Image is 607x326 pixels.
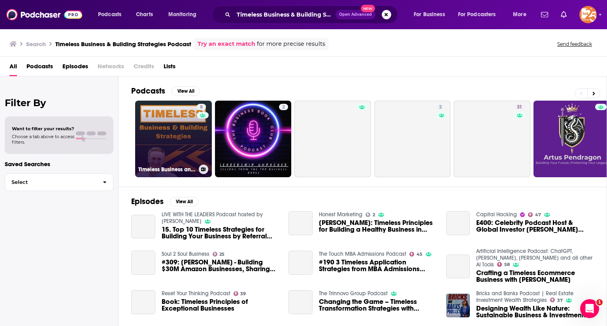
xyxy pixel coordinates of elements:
[361,5,375,12] span: New
[366,212,375,217] a: 2
[374,101,451,177] a: 2
[62,60,88,76] a: Episodes
[513,9,526,20] span: More
[5,97,113,109] h2: Filter By
[12,126,74,131] span: Want to filter your results?
[6,7,82,22] img: Podchaser - Follow, Share and Rate Podcasts
[476,219,594,233] a: E400: Celebrity Podcast Host & Global Investor Robert Helms Joins Capital Hacking to Share Timele...
[162,298,279,312] a: Book: Timeless Principles of Exceptional Businesses
[219,253,224,256] span: 25
[215,101,292,177] a: 2
[555,41,594,47] button: Send feedback
[417,253,422,256] span: 45
[12,134,74,145] span: Choose a tab above to access filters.
[436,104,445,110] a: 2
[504,263,510,266] span: 58
[131,8,158,21] a: Charts
[162,259,279,272] a: #309: Nick Young - Building $30M Amazon Businesses, Sharing Latest Strategies in 2023
[5,180,96,185] span: Select
[131,215,155,239] a: 15. Top 10 Timeless Strategies for Building Your Business by Referral with Dawn McCurdy!
[288,290,313,314] a: Changing the Game – Timeless Transformation Strategies with Amanda Wallace
[446,294,470,318] img: Designing Wealth Like Nature: Sustainable Business & Investment Strategies
[514,104,525,110] a: 31
[200,103,203,111] span: 8
[497,262,510,267] a: 58
[408,8,455,21] button: open menu
[319,219,437,233] a: Paul Baron: Timeless Principles for Building a Healthy Business in Today's Economy
[131,290,155,314] a: Book: Timeless Principles of Exceptional Businesses
[458,9,496,20] span: For Podcasters
[257,39,325,49] span: for more precise results
[163,8,207,21] button: open menu
[240,292,246,296] span: 39
[162,290,230,297] a: Reset Your Thinking Podcast
[234,291,246,296] a: 39
[596,299,603,305] span: 1
[476,270,594,283] span: Crafting a Timeless Ecommerce Business with [PERSON_NAME]
[528,212,541,217] a: 47
[476,248,592,268] a: Artificial Intelligence Podcast: ChatGPT, Claude, Midjourney and all other AI Tools
[131,197,164,206] h2: Episodes
[336,10,375,19] button: Open AdvancedNew
[288,211,313,235] a: Paul Baron: Timeless Principles for Building a Healthy Business in Today's Economy
[172,86,200,96] button: View All
[135,101,212,177] a: 8Timeless Business and Building Strategies
[9,60,17,76] a: All
[162,211,263,225] a: LIVE WITH THE LEADERS Podcast hosted by Willie Miranda
[446,211,470,235] a: E400: Celebrity Podcast Host & Global Investor Robert Helms Joins Capital Hacking to Share Timele...
[319,298,437,312] span: Changing the Game – Timeless Transformation Strategies with [PERSON_NAME]
[453,8,507,21] button: open menu
[557,299,563,302] span: 37
[5,160,113,168] p: Saved Searches
[476,219,594,233] span: E400: Celebrity Podcast Host & Global Investor [PERSON_NAME] Joins Capital Hacking to Share Timel...
[131,251,155,275] a: #309: Nick Young - Building $30M Amazon Businesses, Sharing Latest Strategies in 2023
[409,252,422,257] a: 45
[162,226,279,240] span: 15. Top 10 Timeless Strategies for Building Your Business by Referral with [PERSON_NAME]!
[339,13,372,17] span: Open Advanced
[162,226,279,240] a: 15. Top 10 Timeless Strategies for Building Your Business by Referral with Dawn McCurdy!
[55,40,191,48] h3: Timeless Business & Building Strategies Podcast
[476,211,517,218] a: Capital Hacking
[279,104,288,110] a: 2
[319,290,388,297] a: The Trinnovo Group Podcast
[92,8,132,21] button: open menu
[535,213,541,217] span: 47
[162,251,209,257] a: Soul 2 Soul Business
[170,197,198,206] button: View All
[134,60,154,76] span: Credits
[439,103,442,111] span: 2
[234,8,336,21] input: Search podcasts, credits, & more...
[319,251,406,257] a: The Touch MBA Admissions Podcast
[476,305,594,319] a: Designing Wealth Like Nature: Sustainable Business & Investment Strategies
[162,259,279,272] span: #309: [PERSON_NAME] - Building $30M Amazon Businesses, Sharing Latest Strategies in [DATE]
[168,9,196,20] span: Monitoring
[164,60,175,76] a: Lists
[26,40,46,48] h3: Search
[476,270,594,283] a: Crafting a Timeless Ecommerce Business with Ronnie Teja
[98,9,121,20] span: Podcasts
[580,299,599,318] iframe: Intercom live chat
[579,6,597,23] img: User Profile
[319,219,437,233] span: [PERSON_NAME]: Timeless Principles for Building a Healthy Business in [DATE] Economy
[98,60,124,76] span: Networks
[558,8,570,21] a: Show notifications dropdown
[26,60,53,76] a: Podcasts
[136,9,153,20] span: Charts
[131,86,165,96] h2: Podcasts
[197,104,206,110] a: 8
[507,8,536,21] button: open menu
[414,9,445,20] span: For Business
[446,255,470,279] a: Crafting a Timeless Ecommerce Business with Ronnie Teja
[517,103,522,111] span: 31
[213,252,225,257] a: 25
[319,211,362,218] a: Honest Marketing
[319,259,437,272] a: #190 3 Timeless Application Strategies from MBA Admissions Strategy (2005) by Avi Gordon
[198,39,255,49] a: Try an exact match
[476,290,573,304] a: Bricks and Banks Podcast | Real Estate Investment Wealth Strategies
[538,8,551,21] a: Show notifications dropdown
